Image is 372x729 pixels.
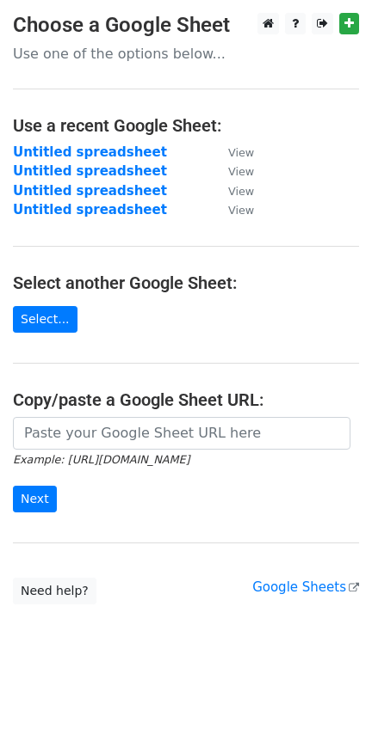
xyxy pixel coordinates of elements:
[13,453,189,466] small: Example: [URL][DOMAIN_NAME]
[13,183,167,199] a: Untitled spreadsheet
[13,417,350,450] input: Paste your Google Sheet URL here
[228,185,254,198] small: View
[252,579,359,595] a: Google Sheets
[228,165,254,178] small: View
[13,389,359,410] h4: Copy/paste a Google Sheet URL:
[13,115,359,136] h4: Use a recent Google Sheet:
[13,13,359,38] h3: Choose a Google Sheet
[13,578,96,604] a: Need help?
[13,144,167,160] a: Untitled spreadsheet
[211,163,254,179] a: View
[13,45,359,63] p: Use one of the options below...
[211,183,254,199] a: View
[13,486,57,512] input: Next
[13,306,77,333] a: Select...
[13,202,167,217] a: Untitled spreadsheet
[228,204,254,217] small: View
[13,163,167,179] a: Untitled spreadsheet
[228,146,254,159] small: View
[211,202,254,217] a: View
[13,273,359,293] h4: Select another Google Sheet:
[211,144,254,160] a: View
